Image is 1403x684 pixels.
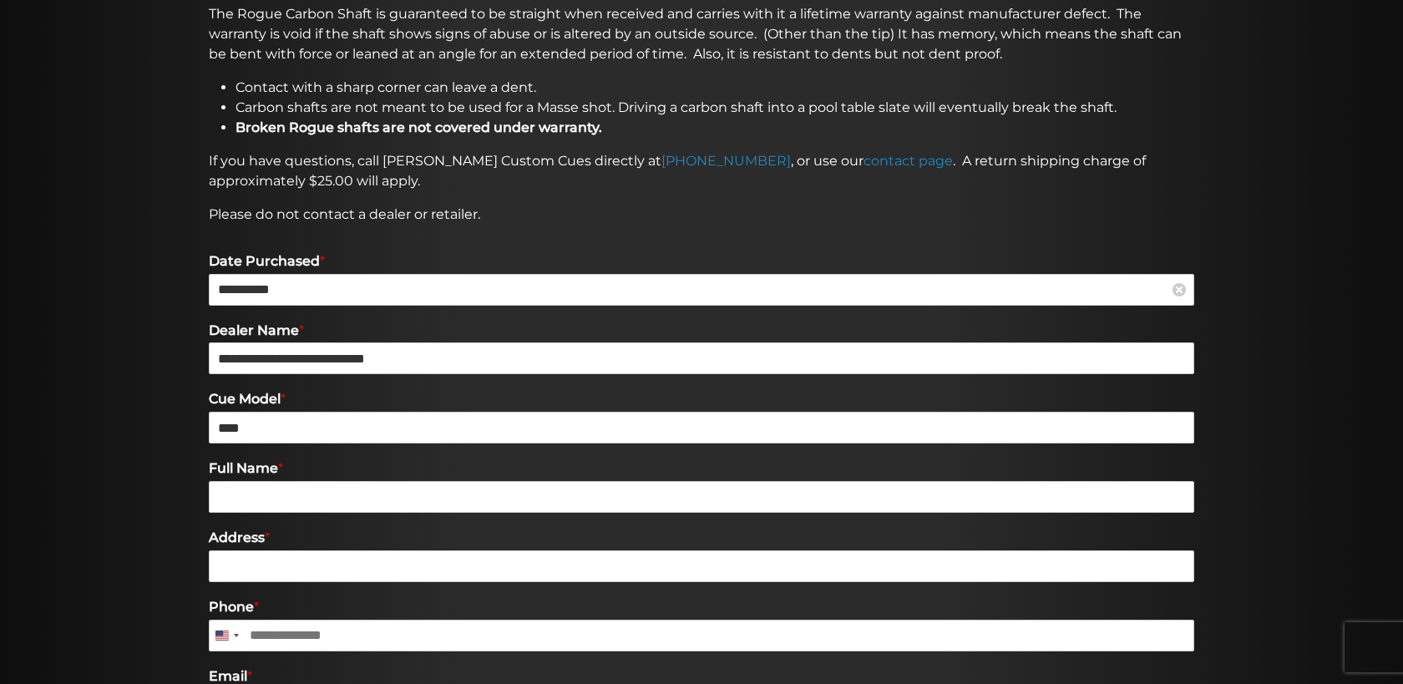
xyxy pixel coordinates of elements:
button: Selected country [209,620,244,651]
li: Contact with a sharp corner can leave a dent. [236,78,1194,98]
label: Phone [209,599,1194,616]
p: The Rogue Carbon Shaft is guaranteed to be straight when received and carries with it a lifetime ... [209,4,1194,64]
label: Address [209,529,1194,547]
a: contact page [864,153,953,169]
label: Date Purchased [209,253,1194,271]
label: Full Name [209,460,1194,478]
input: Phone [209,620,1194,651]
label: Cue Model [209,391,1194,408]
label: Dealer Name [209,322,1194,340]
a: [PHONE_NUMBER] [661,153,791,169]
p: If you have questions, call [PERSON_NAME] Custom Cues directly at , or use our . A return shippin... [209,151,1194,191]
a: Clear Date [1173,283,1186,296]
strong: Broken Rogue shafts are not covered under warranty. [236,119,602,135]
li: Carbon shafts are not meant to be used for a Masse shot. Driving a carbon shaft into a pool table... [236,98,1194,118]
p: Please do not contact a dealer or retailer. [209,205,1194,225]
